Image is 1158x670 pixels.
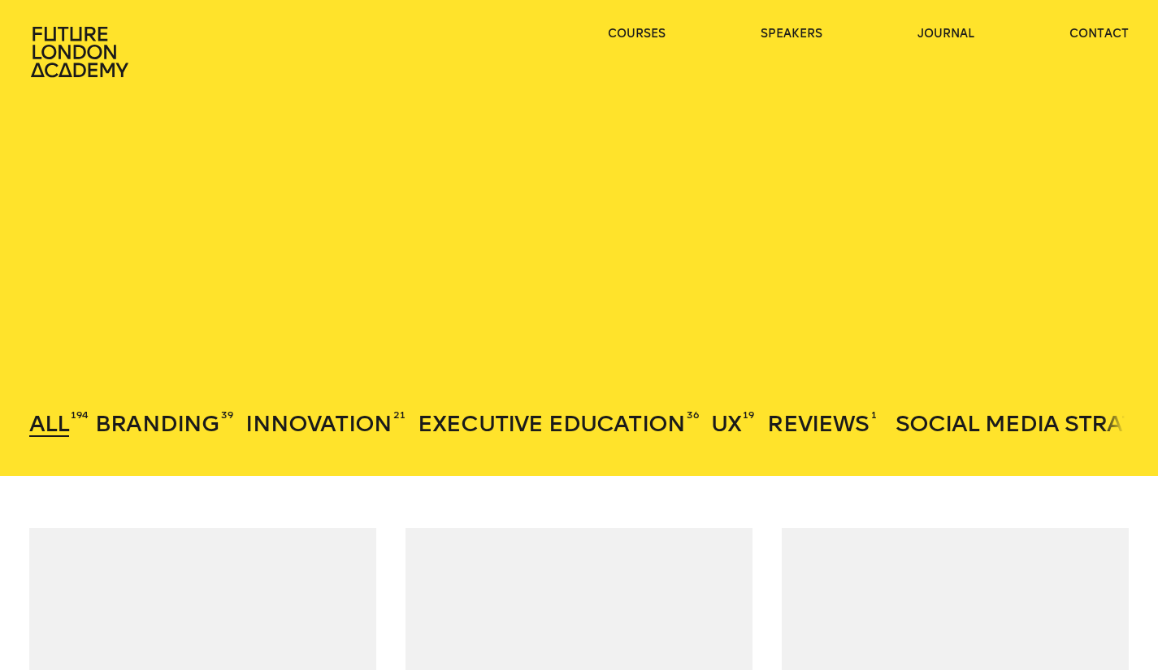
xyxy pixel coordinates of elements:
sup: 36 [687,408,699,421]
span: Branding [95,410,219,437]
span: UX [711,410,741,437]
a: journal [917,26,974,42]
sup: 19 [743,408,754,421]
span: All [29,410,69,437]
a: contact [1069,26,1129,42]
span: Reviews [767,410,869,437]
sup: 21 [393,408,406,421]
span: Executive Education [418,410,685,437]
sup: 39 [221,408,233,421]
sup: 194 [71,408,89,421]
a: speakers [761,26,822,42]
sup: 1 [871,408,877,421]
a: courses [608,26,666,42]
span: Innovation [245,410,392,437]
